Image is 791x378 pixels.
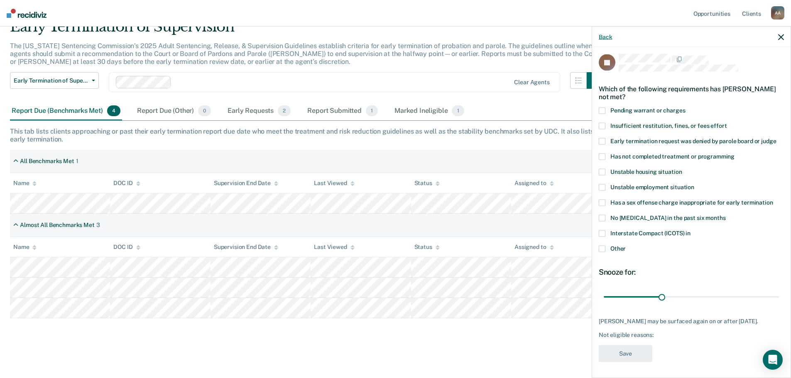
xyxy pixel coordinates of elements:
[610,168,682,175] span: Unstable housing situation
[96,222,100,229] div: 3
[599,33,612,40] button: Back
[10,18,603,42] div: Early Termination of Supervision
[393,102,466,120] div: Marked Ineligible
[610,215,725,221] span: No [MEDICAL_DATA] in the past six months
[610,138,776,144] span: Early termination request was denied by parole board or judge
[306,102,380,120] div: Report Submitted
[113,180,140,187] div: DOC ID
[610,184,694,190] span: Unstable employment situation
[452,105,464,116] span: 1
[20,158,74,165] div: All Benchmarks Met
[214,180,278,187] div: Supervision End Date
[514,244,553,251] div: Assigned to
[314,244,354,251] div: Last Viewed
[610,122,727,129] span: Insufficient restitution, fines, or fees effort
[278,105,291,116] span: 2
[135,102,213,120] div: Report Due (Other)
[13,180,37,187] div: Name
[76,158,78,165] div: 1
[763,350,783,370] div: Open Intercom Messenger
[599,268,784,277] div: Snooze for:
[226,102,292,120] div: Early Requests
[414,244,440,251] div: Status
[610,107,685,114] span: Pending warrant or charges
[514,79,549,86] div: Clear agents
[414,180,440,187] div: Status
[610,230,691,237] span: Interstate Compact (ICOTS) in
[20,222,95,229] div: Almost All Benchmarks Met
[599,78,784,107] div: Which of the following requirements has [PERSON_NAME] not met?
[599,332,784,339] div: Not eligible reasons:
[599,345,652,362] button: Save
[10,102,122,120] div: Report Due (Benchmarks Met)
[599,317,784,324] div: [PERSON_NAME] may be surfaced again on or after [DATE].
[610,199,773,206] span: Has a sex offense charge inappropriate for early termination
[113,244,140,251] div: DOC ID
[514,180,553,187] div: Assigned to
[14,77,88,84] span: Early Termination of Supervision
[771,6,784,20] div: A A
[366,105,378,116] span: 1
[610,153,735,160] span: Has not completed treatment or programming
[314,180,354,187] div: Last Viewed
[7,9,47,18] img: Recidiviz
[13,244,37,251] div: Name
[10,127,781,143] div: This tab lists clients approaching or past their early termination report due date who meet the t...
[198,105,211,116] span: 0
[610,245,626,252] span: Other
[107,105,120,116] span: 4
[214,244,278,251] div: Supervision End Date
[10,42,601,66] p: The [US_STATE] Sentencing Commission’s 2025 Adult Sentencing, Release, & Supervision Guidelines e...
